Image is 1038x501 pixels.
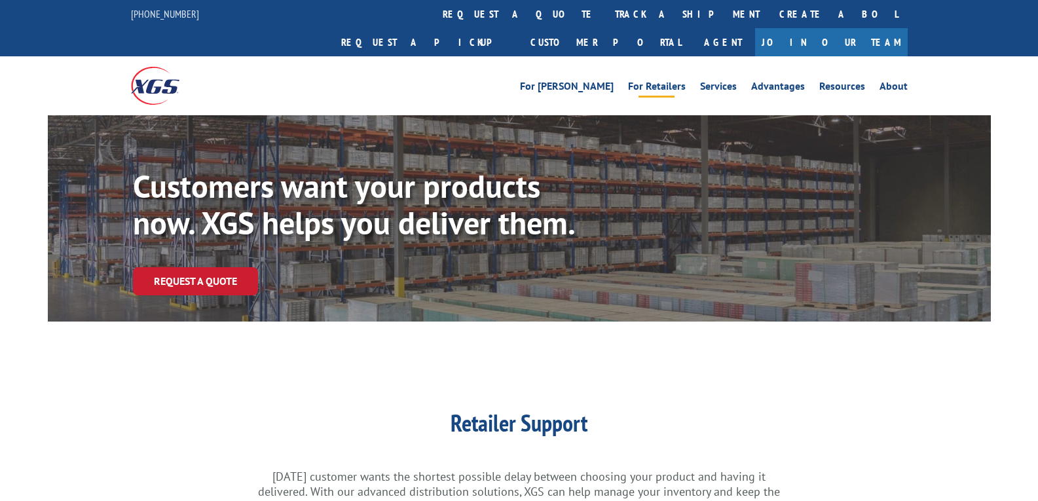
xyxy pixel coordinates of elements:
[520,81,614,96] a: For [PERSON_NAME]
[331,28,521,56] a: Request a pickup
[819,81,865,96] a: Resources
[880,81,908,96] a: About
[521,28,691,56] a: Customer Portal
[755,28,908,56] a: Join Our Team
[257,411,781,441] h1: Retailer Support
[133,168,602,241] p: Customers want your products now. XGS helps you deliver them.
[628,81,686,96] a: For Retailers
[133,267,258,295] a: Request a Quote
[751,81,805,96] a: Advantages
[131,7,199,20] a: [PHONE_NUMBER]
[700,81,737,96] a: Services
[691,28,755,56] a: Agent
